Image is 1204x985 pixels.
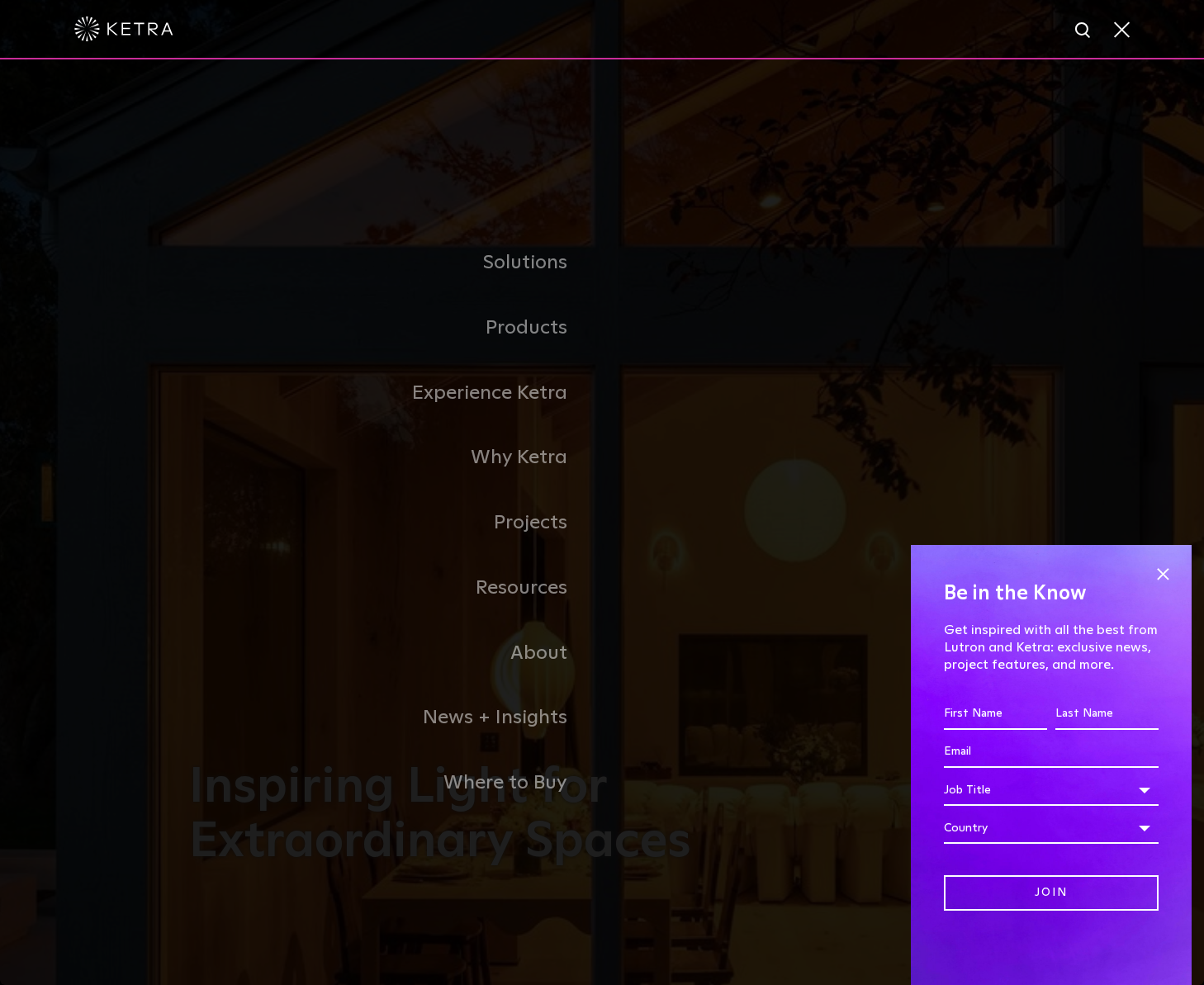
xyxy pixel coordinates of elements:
[189,361,602,426] a: Experience Ketra
[189,621,602,686] a: About
[189,296,602,361] a: Products
[189,751,602,816] a: Where to Buy
[944,812,1159,844] div: Country
[944,736,1159,768] input: Email
[944,774,1159,806] div: Job Title
[189,230,602,296] a: Solutions
[189,490,602,556] a: Projects
[944,875,1159,911] input: Join
[189,230,1015,816] div: Navigation Menu
[189,685,602,751] a: News + Insights
[1074,21,1094,41] img: search icon
[944,578,1159,609] h4: Be in the Know
[189,556,602,621] a: Resources
[944,622,1159,673] p: Get inspired with all the best from Lutron and Ketra: exclusive news, project features, and more.
[189,425,602,490] a: Why Ketra
[944,698,1047,730] input: First Name
[1055,698,1159,730] input: Last Name
[74,17,173,41] img: ketra-logo-2019-white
